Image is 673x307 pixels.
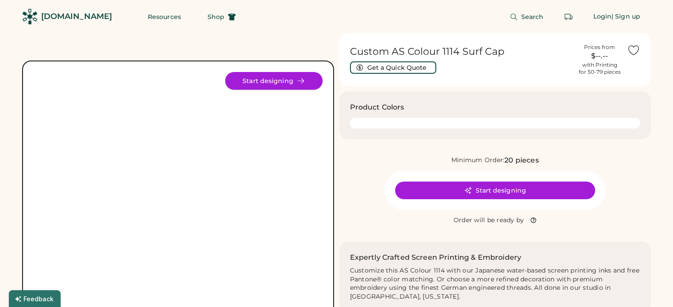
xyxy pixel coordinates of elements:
div: Minimum Order: [451,156,505,165]
div: 20 pieces [504,155,538,166]
div: Prices from [584,44,615,51]
div: Order will be ready by [454,216,524,225]
div: Customize this AS Colour 1114 with our Japanese water-based screen printing inks and free Pantone... [350,266,641,302]
div: [DOMAIN_NAME] [41,11,112,22]
span: Shop [208,14,224,20]
button: Start designing [395,182,595,199]
img: Rendered Logo - Screens [22,9,38,24]
h1: Custom AS Colour 1114 Surf Cap [350,45,573,58]
button: Search [499,8,554,26]
div: Login [593,12,612,21]
button: Start designing [225,72,323,90]
button: Shop [197,8,246,26]
span: Search [521,14,544,20]
h3: Product Colors [350,102,404,113]
div: | Sign up [611,12,640,21]
button: Resources [137,8,192,26]
div: with Printing for 50-79 pieces [579,61,621,76]
div: $--.-- [577,51,622,61]
button: Retrieve an order [560,8,577,26]
h2: Expertly Crafted Screen Printing & Embroidery [350,252,522,263]
button: Get a Quick Quote [350,61,436,74]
